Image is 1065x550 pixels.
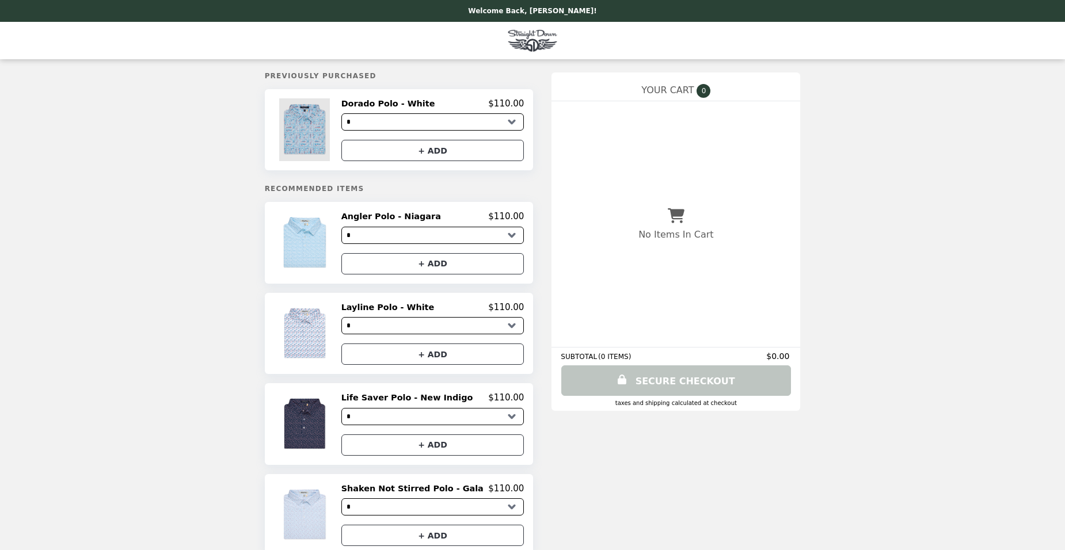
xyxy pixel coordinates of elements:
[265,72,534,80] h5: Previously Purchased
[505,29,560,52] img: Brand Logo
[341,113,524,131] select: Select a product variant
[468,7,596,15] p: Welcome Back, [PERSON_NAME]!
[341,98,440,109] h2: Dorado Polo - White
[638,229,713,240] p: No Items In Cart
[341,302,439,312] h2: Layline Polo - White
[697,84,710,98] span: 0
[488,98,524,109] p: $110.00
[341,498,524,515] select: Select a product variant
[341,317,524,334] select: Select a product variant
[279,392,333,455] img: Life Saver Polo - New Indigo
[341,253,524,274] button: + ADD
[561,400,791,406] div: Taxes and Shipping calculated at checkout
[488,392,524,403] p: $110.00
[279,211,333,274] img: Angler Polo - Niagara
[341,140,524,161] button: + ADD
[488,483,524,494] p: $110.00
[279,302,333,365] img: Layline Polo - White
[279,98,333,161] img: Dorado Polo - White
[341,343,524,365] button: + ADD
[641,85,694,96] span: YOUR CART
[341,227,524,244] select: Select a product variant
[265,185,534,193] h5: Recommended Items
[341,483,488,494] h2: Shaken Not Stirred Polo - Gala
[341,408,524,425] select: Select a product variant
[488,302,524,312] p: $110.00
[341,211,446,221] h2: Angler Polo - Niagara
[341,525,524,546] button: + ADD
[279,483,333,546] img: Shaken Not Stirred Polo - Gala
[341,392,478,403] h2: Life Saver Polo - New Indigo
[766,352,791,361] span: $0.00
[598,353,631,361] span: ( 0 ITEMS )
[488,211,524,221] p: $110.00
[561,353,598,361] span: SUBTOTAL
[341,434,524,456] button: + ADD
